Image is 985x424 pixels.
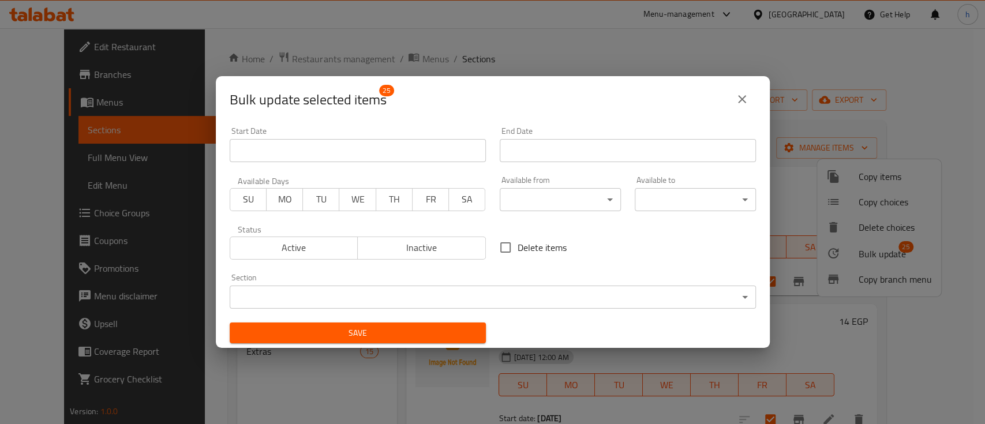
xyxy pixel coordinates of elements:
div: ​ [500,188,621,211]
span: TU [308,191,335,208]
div: ​ [635,188,756,211]
span: Selected items count [230,91,387,109]
button: close [728,85,756,113]
span: Save [239,326,477,340]
span: FR [417,191,444,208]
button: Save [230,322,486,344]
span: Active [235,239,354,256]
button: SU [230,188,267,211]
span: Delete items [518,241,567,254]
button: Inactive [357,237,486,260]
button: Active [230,237,358,260]
span: SU [235,191,262,208]
span: MO [271,191,298,208]
button: TU [302,188,339,211]
span: WE [344,191,371,208]
span: Inactive [362,239,481,256]
button: MO [266,188,303,211]
button: FR [412,188,449,211]
span: TH [381,191,408,208]
span: 25 [379,85,394,96]
div: ​ [230,286,756,309]
button: WE [339,188,376,211]
button: SA [448,188,485,211]
span: SA [454,191,481,208]
button: TH [376,188,413,211]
